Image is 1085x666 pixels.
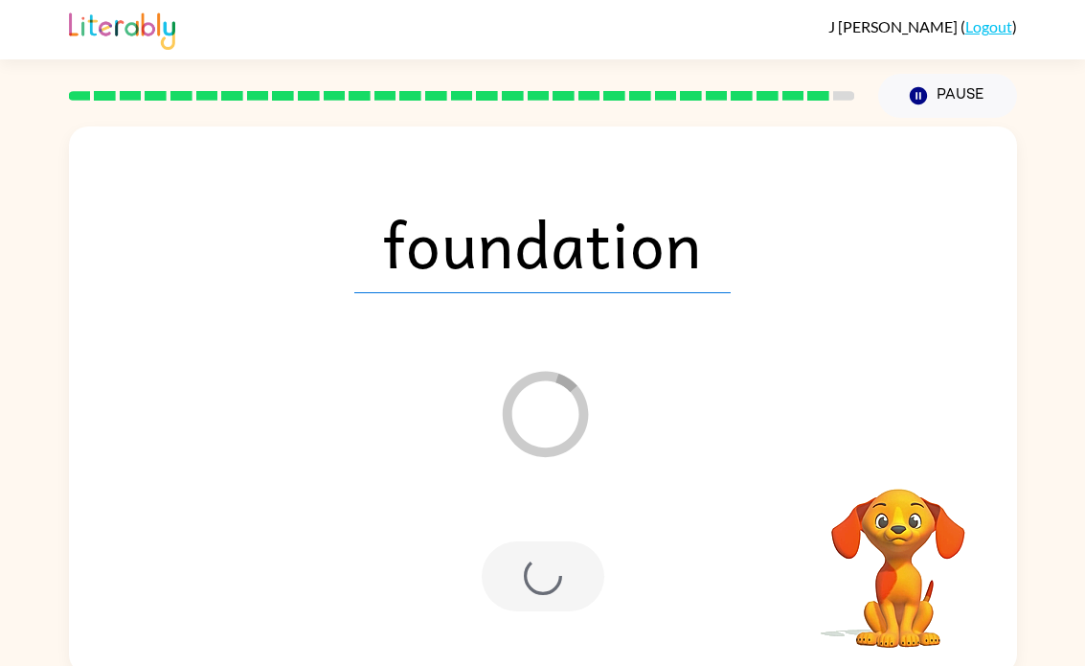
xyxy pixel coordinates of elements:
img: Literably [69,8,175,50]
button: Pause [878,74,1017,118]
a: Logout [965,17,1012,35]
video: Your browser must support playing .mp4 files to use Literably. Please try using another browser. [802,459,994,651]
span: foundation [354,194,731,293]
span: J [PERSON_NAME] [828,17,961,35]
div: ( ) [828,17,1017,35]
